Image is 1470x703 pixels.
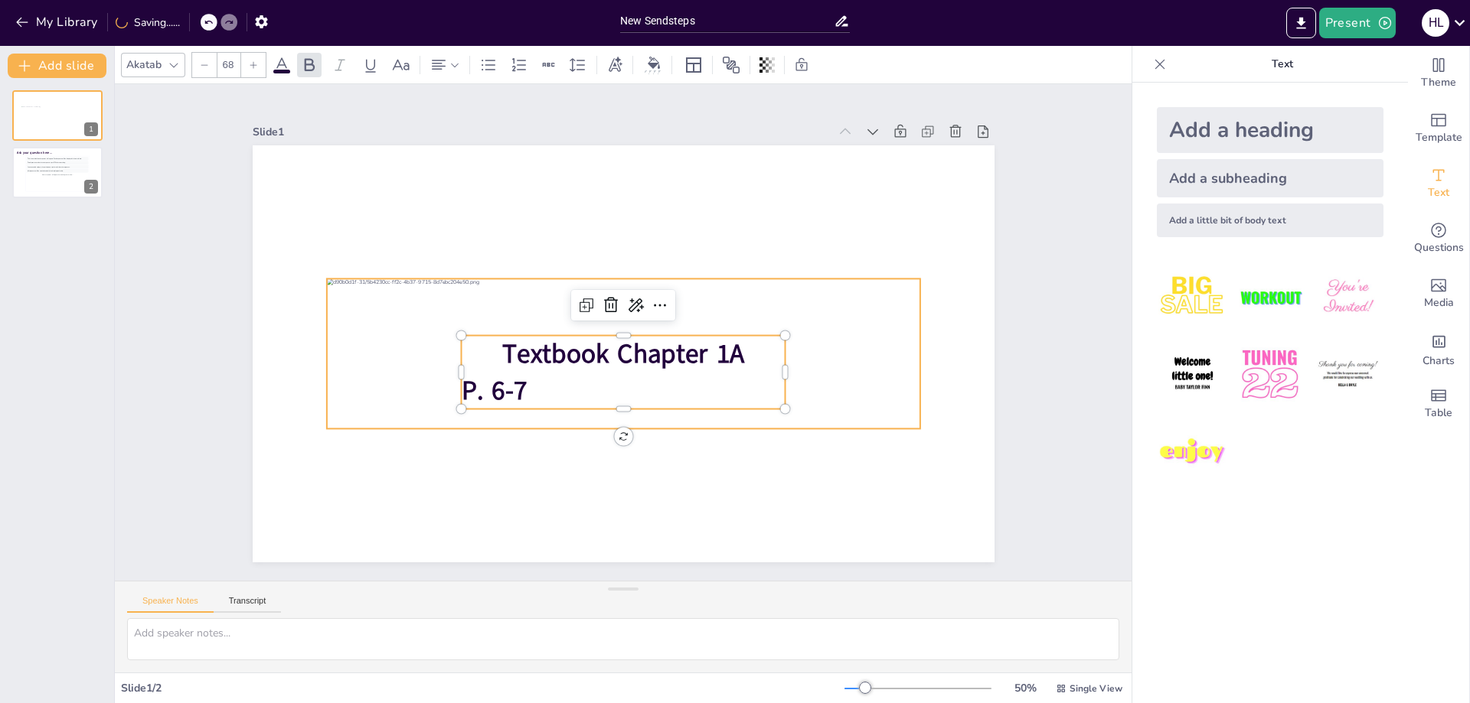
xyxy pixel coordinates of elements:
div: Add a table [1408,376,1469,431]
div: 1 [84,122,98,136]
div: Add images, graphics, shapes or video [1408,266,1469,321]
button: My Library [11,10,104,34]
div: Add charts and graphs [1408,321,1469,376]
span: Theme [1421,74,1456,91]
button: H L [1422,8,1449,38]
div: Add a heading [1157,107,1383,153]
img: 1.jpeg [1157,262,1228,333]
div: Slide 1 / 2 [121,681,844,695]
span: Questions [1414,239,1464,256]
button: Speaker Notes [127,596,214,613]
img: 7.jpeg [1157,417,1228,488]
div: More responses will appear here during the session... [27,173,89,176]
div: Add text boxes [1408,156,1469,211]
button: Transcript [214,596,282,613]
div: This is how individual responses will appear. Each response will be displayed in its own block. [27,157,89,160]
div: 1 [12,90,103,141]
img: 4.jpeg [1157,339,1228,410]
span: Charts [1423,353,1455,369]
span: Ask your question here... [17,150,51,155]
div: Background color [642,57,665,73]
div: 50 % [1007,681,1044,695]
button: Add slide [8,54,106,78]
div: Layout [681,53,706,77]
div: Akatab [123,54,165,75]
span: Textbook Chapter 1A [502,336,744,372]
input: Insert title [620,10,834,32]
button: Export to PowerPoint [1286,8,1316,38]
button: Present [1319,8,1396,38]
span: Table [1425,405,1452,421]
span: Single View [1070,682,1122,695]
div: Saving...... [116,15,180,30]
div: All responses will be stacked vertically in chronological order. [27,168,89,171]
span: Template [1416,129,1462,146]
div: Text effects [603,53,626,77]
div: 2 [12,147,103,197]
img: 3.jpeg [1312,262,1383,333]
img: 5.jpeg [1234,339,1305,410]
div: Add ready made slides [1408,101,1469,156]
span: Media [1424,295,1454,311]
div: Slide 1 [253,125,829,139]
span: P. 6-7 [461,373,527,408]
span: Text [1428,184,1449,201]
div: 2 [84,180,98,194]
div: Add a little bit of body text [1157,203,1383,237]
img: 6.jpeg [1312,339,1383,410]
div: Change the overall theme [1408,46,1469,101]
span: Position [722,56,740,74]
div: You can enable voting to let participants vote for their favorite responses. [27,164,89,168]
div: Get real-time input from your audience [1408,211,1469,266]
img: 2.jpeg [1234,262,1305,333]
div: Add a subheading [1157,159,1383,197]
div: H L [1422,9,1449,37]
p: Text [1172,46,1393,83]
div: Participants can submit text responses up to 200 characters long. [27,161,89,164]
